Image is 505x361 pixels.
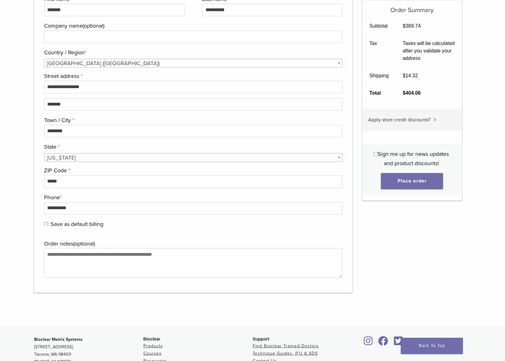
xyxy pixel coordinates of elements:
a: Back To Top [401,338,463,354]
img: caret.svg [434,118,436,121]
label: ZIP Code [44,166,341,175]
a: Products [143,343,163,348]
a: Courses [143,350,162,356]
span: $ [403,73,405,78]
label: Phone [44,193,341,202]
label: Town / City [44,115,341,125]
button: Place order [381,173,443,189]
span: Country / Region [44,59,343,67]
label: Country / Region [44,48,341,57]
label: Save as default billing [44,219,341,229]
span: Apply store credit discounts? [368,117,431,123]
span: Support [253,336,269,341]
label: State [44,142,341,151]
bdi: 14.32 [403,73,418,78]
input: Sign me up for news updates and product discounts! [374,152,378,156]
input: Save as default billing [44,222,48,226]
a: Find Bioclear Trained Doctors [253,343,319,348]
td: Taxes will be calculated after you validate your address [396,35,462,67]
span: United States (US) [44,59,342,68]
a: Bioclear [376,340,390,346]
a: Bioclear [362,340,375,346]
span: Bioclear [143,336,160,341]
strong: Bioclear Matrix Systems [34,336,83,342]
th: Shipping [362,67,396,84]
label: Street address [44,71,341,81]
bdi: 404.06 [403,90,421,96]
span: California [44,153,342,162]
span: Sign me up for news updates and product discounts! [378,151,449,167]
th: Tax [362,35,396,67]
th: Subtotal [362,17,396,35]
label: Company name [44,21,341,30]
label: Order notes [44,239,341,248]
a: Bioclear [392,340,405,346]
span: $ [403,90,405,96]
span: State [44,153,343,162]
a: Technique Guides, IFU & SDS [253,350,318,356]
th: Total [362,84,396,102]
span: (optional) [73,240,95,247]
span: $ [403,23,405,29]
bdi: 389.74 [403,23,421,29]
span: (optional) [83,22,104,29]
h5: Order Summary [362,0,462,14]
